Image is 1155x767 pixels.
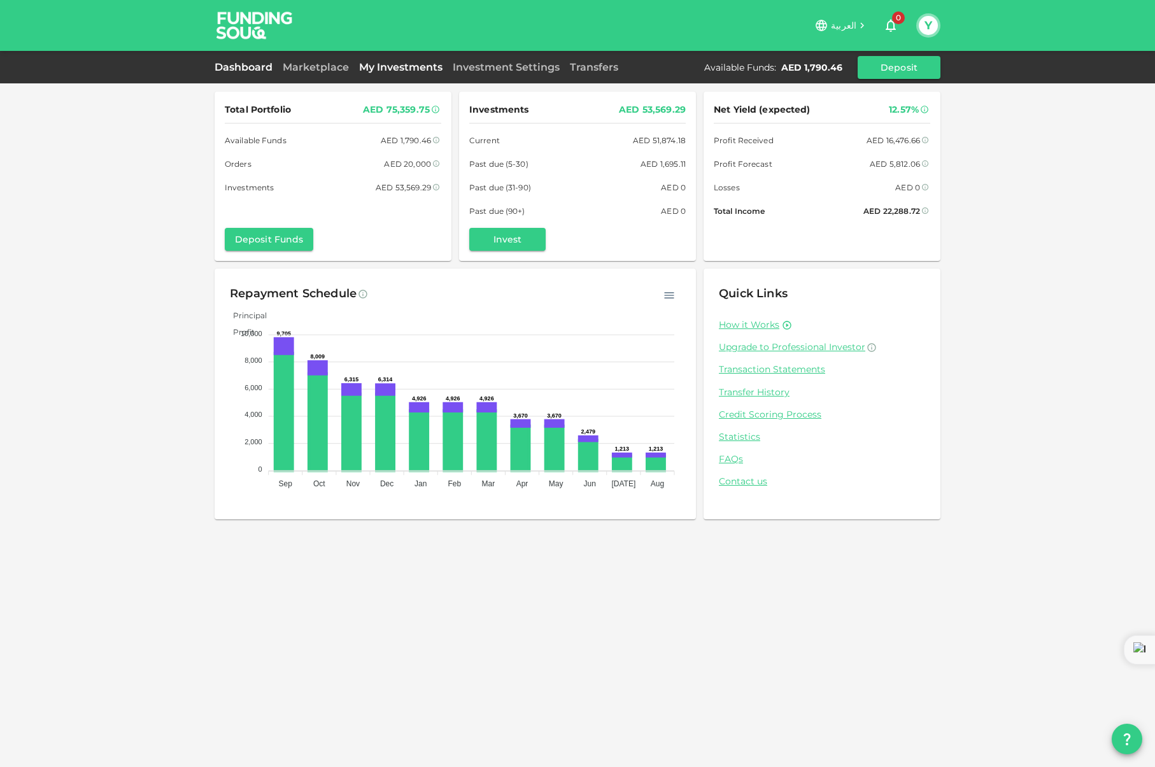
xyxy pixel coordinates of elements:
tspan: Feb [448,479,461,488]
tspan: 6,000 [244,384,262,391]
span: Profit Forecast [714,157,772,171]
span: Profit Received [714,134,774,147]
span: 0 [892,11,905,24]
tspan: Aug [651,479,664,488]
span: Total Income [714,204,765,218]
div: AED 22,288.72 [863,204,920,218]
tspan: 8,000 [244,356,262,364]
span: Current [469,134,500,147]
a: How it Works [719,319,779,331]
tspan: 0 [259,465,262,473]
div: AED 1,790.46 [781,61,842,74]
button: Deposit Funds [225,228,313,251]
a: My Investments [354,61,448,73]
div: AED 0 [895,181,920,194]
a: Dashboard [215,61,278,73]
span: Quick Links [719,286,788,300]
div: AED 75,359.75 [363,102,430,118]
tspan: 4,000 [244,411,262,418]
a: Contact us [719,475,925,488]
a: Marketplace [278,61,354,73]
span: Investments [469,102,528,118]
div: AED 53,569.29 [619,102,686,118]
tspan: [DATE] [611,479,635,488]
tspan: Nov [346,479,360,488]
tspan: 2,000 [244,438,262,446]
span: Past due (5-30) [469,157,528,171]
div: AED 1,695.11 [641,157,686,171]
span: Profit [223,327,255,337]
tspan: Mar [482,479,495,488]
a: Investment Settings [448,61,565,73]
a: Upgrade to Professional Investor [719,341,925,353]
span: Orders [225,157,252,171]
span: العربية [831,20,856,31]
div: AED 53,569.29 [376,181,431,194]
tspan: Dec [380,479,393,488]
tspan: Jan [415,479,427,488]
button: 0 [878,13,903,38]
span: Total Portfolio [225,102,291,118]
div: AED 5,812.06 [870,157,920,171]
div: AED 51,874.18 [633,134,686,147]
a: Transaction Statements [719,363,925,376]
a: Credit Scoring Process [719,409,925,421]
div: AED 20,000 [384,157,431,171]
span: Investments [225,181,274,194]
div: AED 0 [661,181,686,194]
span: Upgrade to Professional Investor [719,341,865,353]
span: Past due (90+) [469,204,525,218]
button: question [1112,724,1142,754]
tspan: Oct [313,479,325,488]
span: Losses [714,181,740,194]
tspan: Apr [516,479,528,488]
div: AED 1,790.46 [381,134,431,147]
a: FAQs [719,453,925,465]
button: Deposit [858,56,940,79]
div: Available Funds : [704,61,776,74]
div: AED 16,476.66 [867,134,920,147]
div: Repayment Schedule [230,284,357,304]
tspan: Sep [279,479,293,488]
span: Principal [223,311,267,320]
tspan: May [549,479,563,488]
button: Y [919,16,938,35]
a: Transfers [565,61,623,73]
span: Available Funds [225,134,287,147]
div: AED 0 [661,204,686,218]
span: Past due (31-90) [469,181,531,194]
span: Net Yield (expected) [714,102,811,118]
div: 12.57% [889,102,919,118]
button: Invest [469,228,546,251]
tspan: 10,000 [241,330,262,337]
tspan: Jun [584,479,596,488]
a: Transfer History [719,386,925,398]
a: Statistics [719,431,925,443]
